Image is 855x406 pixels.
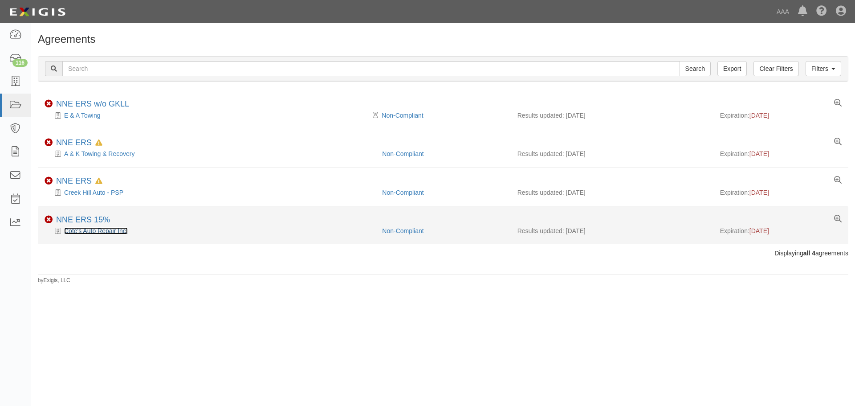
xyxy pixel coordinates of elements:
[44,277,70,283] a: Exigis, LLC
[56,138,102,148] div: NNE ERS
[517,149,707,158] div: Results updated: [DATE]
[95,140,102,146] i: In Default since 09/01/2025
[38,33,848,45] h1: Agreements
[806,61,841,76] a: Filters
[517,188,707,197] div: Results updated: [DATE]
[749,227,769,234] span: [DATE]
[56,215,110,224] a: NNE ERS 15%
[749,189,769,196] span: [DATE]
[373,112,378,119] i: Pending Review
[45,139,53,147] i: Non-Compliant
[56,215,110,225] div: NNE ERS 15%
[38,277,70,284] small: by
[56,176,102,186] div: NNE ERS
[64,150,134,157] a: A & K Towing & Recovery
[382,189,423,196] a: Non-Compliant
[45,100,53,108] i: Non-Compliant
[56,176,92,185] a: NNE ERS
[64,227,128,234] a: Cote's Auto Repair Inc.
[12,59,28,67] div: 116
[834,99,842,107] a: View results summary
[382,112,423,119] a: Non-Compliant
[64,112,100,119] a: E & A Towing
[680,61,711,76] input: Search
[64,189,123,196] a: Creek Hill Auto - PSP
[95,178,102,185] i: In Default since 09/09/2025
[720,226,842,235] div: Expiration:
[56,99,129,109] div: NNE ERS w/o GKLL
[62,61,680,76] input: Search
[816,6,827,17] i: Help Center - Complianz
[45,216,53,224] i: Non-Compliant
[834,176,842,185] a: View results summary
[720,111,842,120] div: Expiration:
[31,249,855,258] div: Displaying agreements
[749,112,769,119] span: [DATE]
[45,111,375,120] div: E & A Towing
[45,226,375,235] div: Cote's Auto Repair Inc.
[7,4,68,20] img: logo-5460c22ac91f19d4615b14bd174203de0afe785f0fc80cf4dbbc73dc1793850b.png
[834,138,842,146] a: View results summary
[517,111,707,120] div: Results updated: [DATE]
[749,150,769,157] span: [DATE]
[45,177,53,185] i: Non-Compliant
[720,149,842,158] div: Expiration:
[720,188,842,197] div: Expiration:
[56,99,129,108] a: NNE ERS w/o GKLL
[382,227,423,234] a: Non-Compliant
[56,138,92,147] a: NNE ERS
[803,250,815,257] b: all 4
[382,150,423,157] a: Non-Compliant
[45,149,375,158] div: A & K Towing & Recovery
[45,188,375,197] div: Creek Hill Auto - PSP
[753,61,798,76] a: Clear Filters
[717,61,747,76] a: Export
[834,215,842,223] a: View results summary
[517,226,707,235] div: Results updated: [DATE]
[772,3,794,21] a: AAA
